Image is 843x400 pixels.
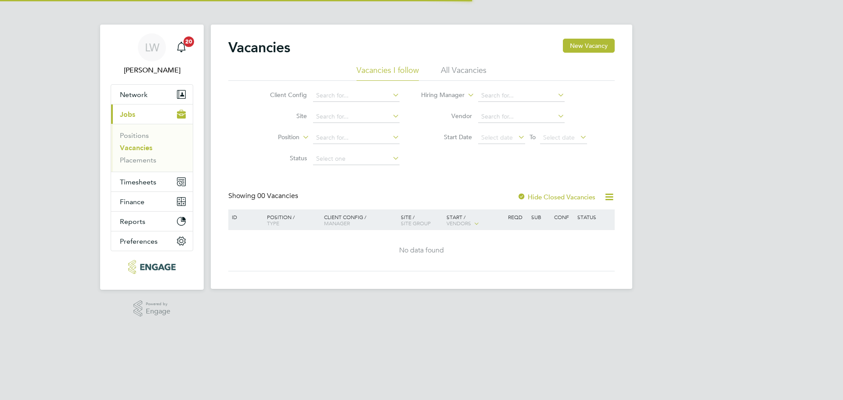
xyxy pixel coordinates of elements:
button: Preferences [111,231,193,251]
span: Select date [543,133,575,141]
img: xede-logo-retina.png [128,260,175,274]
div: Sub [529,209,552,224]
div: Status [575,209,613,224]
div: Jobs [111,124,193,172]
span: LW [145,42,159,53]
label: Hiring Manager [414,91,465,100]
input: Search for... [313,111,400,123]
span: 20 [184,36,194,47]
input: Search for... [313,90,400,102]
span: 00 Vacancies [257,191,298,200]
label: Hide Closed Vacancies [517,193,595,201]
span: Network [120,90,148,99]
a: Powered byEngage [133,300,171,317]
span: Powered by [146,300,170,308]
button: Finance [111,192,193,211]
span: Site Group [401,220,431,227]
div: Reqd [506,209,529,224]
span: Jobs [120,110,135,119]
div: Site / [399,209,445,231]
label: Position [249,133,299,142]
a: Go to home page [111,260,193,274]
div: Client Config / [322,209,399,231]
span: Engage [146,308,170,315]
span: Manager [324,220,350,227]
li: All Vacancies [441,65,486,81]
a: 20 [173,33,190,61]
span: To [527,131,538,143]
input: Select one [313,153,400,165]
span: Vendors [447,220,471,227]
span: Type [267,220,279,227]
h2: Vacancies [228,39,290,56]
li: Vacancies I follow [357,65,419,81]
label: Start Date [421,133,472,141]
span: Preferences [120,237,158,245]
nav: Main navigation [100,25,204,290]
button: Reports [111,212,193,231]
div: ID [230,209,260,224]
input: Search for... [313,132,400,144]
span: Timesheets [120,178,156,186]
div: Showing [228,191,300,201]
span: Lana Williams [111,65,193,76]
span: Finance [120,198,144,206]
button: Timesheets [111,172,193,191]
div: Start / [444,209,506,231]
span: Reports [120,217,145,226]
input: Search for... [478,90,565,102]
a: Placements [120,156,156,164]
button: Network [111,85,193,104]
input: Search for... [478,111,565,123]
div: No data found [230,246,613,255]
label: Vendor [421,112,472,120]
div: Conf [552,209,575,224]
button: New Vacancy [563,39,615,53]
div: Position / [260,209,322,231]
a: Vacancies [120,144,152,152]
a: Positions [120,131,149,140]
label: Site [256,112,307,120]
a: LW[PERSON_NAME] [111,33,193,76]
button: Jobs [111,105,193,124]
span: Select date [481,133,513,141]
label: Client Config [256,91,307,99]
label: Status [256,154,307,162]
